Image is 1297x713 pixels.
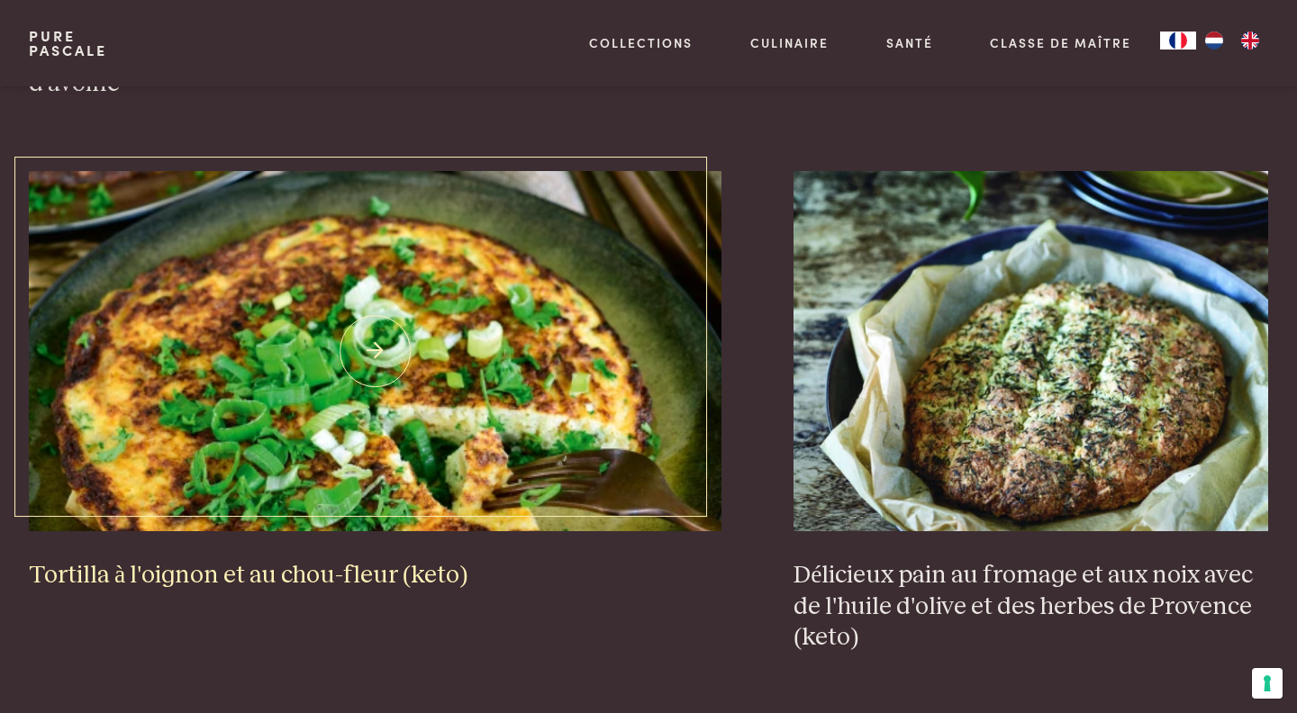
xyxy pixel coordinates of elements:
a: NL [1196,32,1232,50]
img: Délicieux pain au fromage et aux noix avec de l'huile d'olive et des herbes de Provence (keto) [794,171,1268,531]
img: Tortilla à l'oignon et au chou-fleur (keto) [29,171,722,531]
a: EN [1232,32,1268,50]
ul: Language list [1196,32,1268,50]
aside: Language selected: Français [1160,32,1268,50]
a: Classe de maître [990,33,1131,52]
a: Collections [589,33,693,52]
a: Tortilla à l'oignon et au chou-fleur (keto) Tortilla à l'oignon et au chou-fleur (keto) [29,171,722,591]
button: Vos préférences en matière de consentement pour les technologies de suivi [1252,668,1283,699]
a: PurePascale [29,29,107,58]
a: FR [1160,32,1196,50]
a: Culinaire [750,33,829,52]
a: Santé [886,33,933,52]
div: Language [1160,32,1196,50]
a: Délicieux pain au fromage et aux noix avec de l'huile d'olive et des herbes de Provence (keto) Dé... [794,171,1268,653]
h3: Délicieux pain au fromage et aux noix avec de l'huile d'olive et des herbes de Provence (keto) [794,560,1268,654]
h3: Tortilla à l'oignon et au chou-fleur (keto) [29,560,722,591]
